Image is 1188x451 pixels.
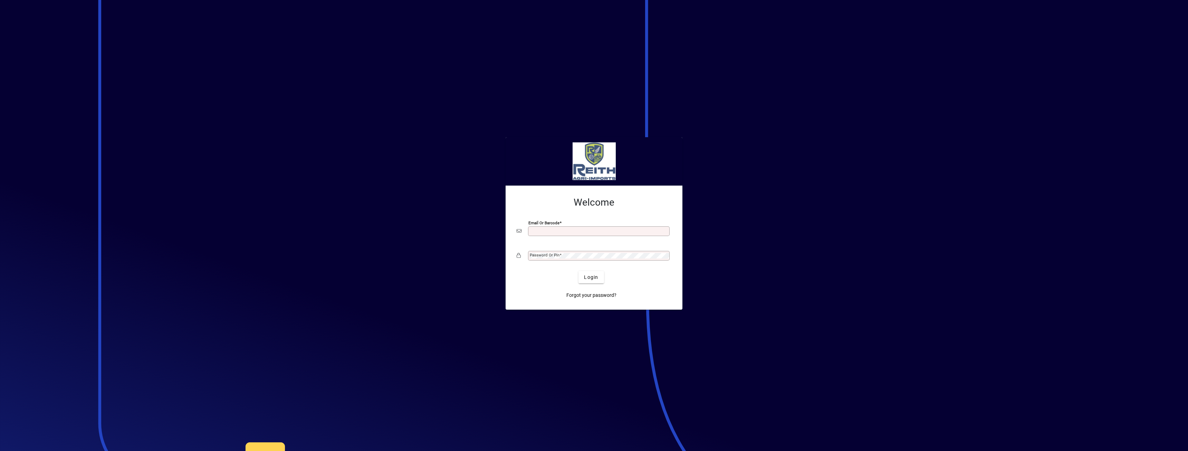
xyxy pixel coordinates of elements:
[528,220,559,225] mat-label: Email or Barcode
[564,289,619,301] a: Forgot your password?
[530,253,559,257] mat-label: Password or Pin
[566,292,616,299] span: Forgot your password?
[517,197,671,208] h2: Welcome
[584,274,598,281] span: Login
[578,271,604,283] button: Login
